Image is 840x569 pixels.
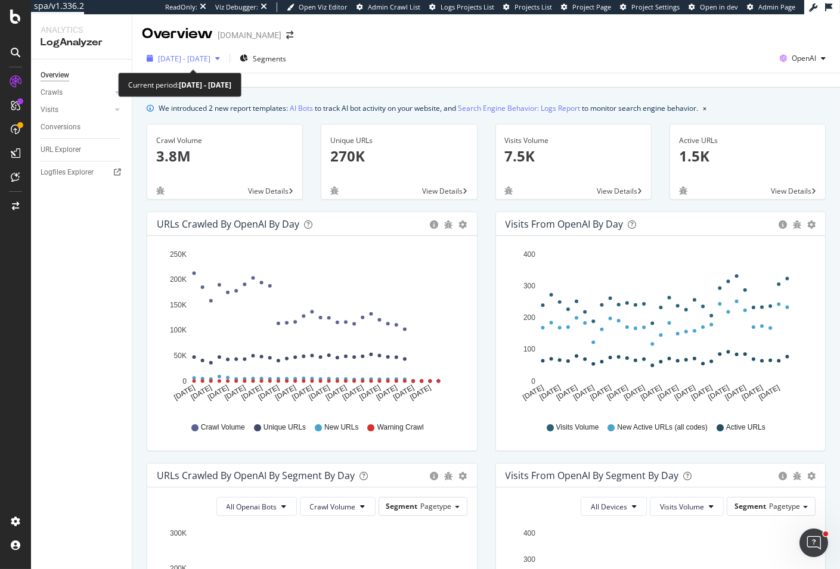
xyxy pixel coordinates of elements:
[445,220,453,229] div: bug
[41,104,111,116] a: Visits
[506,218,624,230] div: Visits from OpenAI by day
[408,383,432,402] text: [DATE]
[156,135,293,146] div: Crawl Volume
[170,276,187,284] text: 200K
[445,472,453,480] div: bug
[561,2,611,12] a: Project Page
[588,383,612,402] text: [DATE]
[523,313,535,322] text: 200
[514,2,552,11] span: Projects List
[170,327,187,335] text: 100K
[523,346,535,354] text: 100
[572,383,596,402] text: [DATE]
[392,383,416,402] text: [DATE]
[159,102,698,114] div: We introduced 2 new report templates: to track AI bot activity on your website, and to monitor se...
[257,383,281,402] text: [DATE]
[341,383,365,402] text: [DATE]
[672,383,696,402] text: [DATE]
[807,472,816,480] div: gear
[775,49,830,68] button: OpenAI
[679,135,816,146] div: Active URLs
[521,383,545,402] text: [DATE]
[240,383,264,402] text: [DATE]
[310,502,356,512] span: Crawl Volume
[174,352,187,360] text: 50K
[421,501,452,511] span: Pagetype
[430,220,439,229] div: circle-info
[430,472,439,480] div: circle-info
[505,186,513,195] div: bug
[248,186,289,196] span: View Details
[227,502,277,512] span: All Openai Bots
[506,245,812,411] svg: A chart.
[324,422,358,433] span: New URLs
[572,2,611,11] span: Project Page
[165,2,197,12] div: ReadOnly:
[375,383,399,402] text: [DATE]
[679,186,687,195] div: bug
[223,383,247,402] text: [DATE]
[556,422,599,433] span: Visits Volume
[441,2,494,11] span: Logs Projects List
[128,78,231,92] div: Current period:
[505,135,642,146] div: Visits Volume
[201,422,245,433] span: Crawl Volume
[459,472,467,480] div: gear
[41,86,63,99] div: Crawls
[617,422,707,433] span: New Active URLs (all codes)
[41,144,81,156] div: URL Explorer
[286,31,293,39] div: arrow-right-arrow-left
[591,502,627,512] span: All Devices
[41,36,122,49] div: LogAnalyzer
[689,2,738,12] a: Open in dev
[747,2,795,12] a: Admin Page
[639,383,663,402] text: [DATE]
[308,383,331,402] text: [DATE]
[368,2,420,11] span: Admin Crawl List
[700,100,709,117] button: close banner
[41,69,123,82] a: Overview
[757,383,781,402] text: [DATE]
[41,166,94,179] div: Logfiles Explorer
[41,121,80,133] div: Conversions
[218,29,281,41] div: [DOMAIN_NAME]
[554,383,578,402] text: [DATE]
[300,497,376,516] button: Crawl Volume
[458,102,580,114] a: Search Engine Behavior: Logs Report
[179,80,231,90] b: [DATE] - [DATE]
[700,2,738,11] span: Open in dev
[287,2,348,12] a: Open Viz Editor
[799,528,828,557] iframe: Intercom live chat
[41,24,122,36] div: Analytics
[771,186,811,196] span: View Details
[523,282,535,290] text: 300
[779,472,787,480] div: circle-info
[170,529,187,537] text: 300K
[330,135,467,146] div: Unique URLs
[253,54,286,64] span: Segments
[706,383,730,402] text: [DATE]
[206,383,230,402] text: [DATE]
[807,220,816,229] div: gear
[41,144,123,156] a: URL Explorer
[215,2,258,12] div: Viz Debugger:
[531,377,535,385] text: 0
[505,146,642,166] p: 7.5K
[792,53,816,63] span: OpenAI
[158,54,210,64] span: [DATE] - [DATE]
[330,146,467,166] p: 270K
[290,102,313,114] a: AI Bots
[523,555,535,564] text: 300
[423,186,463,196] span: View Details
[324,383,348,402] text: [DATE]
[274,383,297,402] text: [DATE]
[740,383,764,402] text: [DATE]
[377,422,424,433] span: Warning Crawl
[386,501,418,511] span: Segment
[622,383,646,402] text: [DATE]
[506,469,679,481] div: Visits from OpenAI By Segment By Day
[358,383,382,402] text: [DATE]
[330,186,339,195] div: bug
[538,383,562,402] text: [DATE]
[769,501,800,511] span: Pagetype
